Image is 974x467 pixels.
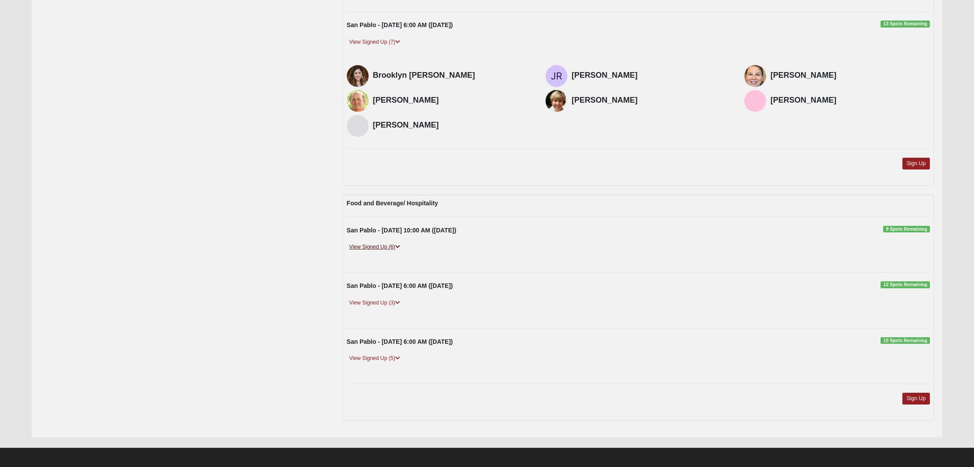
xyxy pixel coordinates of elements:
span: 12 Spots Remaining [881,281,930,288]
img: Mike Greene [347,90,369,112]
strong: San Pablo - [DATE] 10:00 AM ([DATE]) [347,227,456,234]
strong: San Pablo - [DATE] 6:00 AM ([DATE]) [347,282,453,289]
a: View Signed Up (5) [347,354,403,363]
img: Kate Bell [744,65,766,87]
h4: [PERSON_NAME] [572,71,731,80]
span: 9 Spots Remaining [883,226,930,233]
h4: [PERSON_NAME] [373,96,532,105]
span: 10 Spots Remaining [881,337,930,344]
a: View Signed Up (7) [347,38,403,47]
img: Jim Radney [546,65,567,87]
strong: Food and Beverage/ Hospitality [347,200,438,207]
a: Sign Up [902,158,930,170]
h4: Brooklyn [PERSON_NAME] [373,71,532,80]
a: View Signed Up (6) [347,242,403,252]
h4: [PERSON_NAME] [373,121,532,130]
img: Carin Greene [546,90,567,112]
strong: San Pablo - [DATE] 6:00 AM ([DATE]) [347,338,453,345]
h4: [PERSON_NAME] [770,96,930,105]
span: 13 Spots Remaining [881,21,930,28]
strong: San Pablo - [DATE] 6:00 AM ([DATE]) [347,21,453,28]
a: View Signed Up (3) [347,298,403,308]
h4: [PERSON_NAME] [770,71,930,80]
img: Della Sellers [347,115,369,137]
img: Suzy Young [744,90,766,112]
a: Sign Up [902,393,930,405]
h4: [PERSON_NAME] [572,96,731,105]
img: Brooklyn Stabile [347,65,369,87]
